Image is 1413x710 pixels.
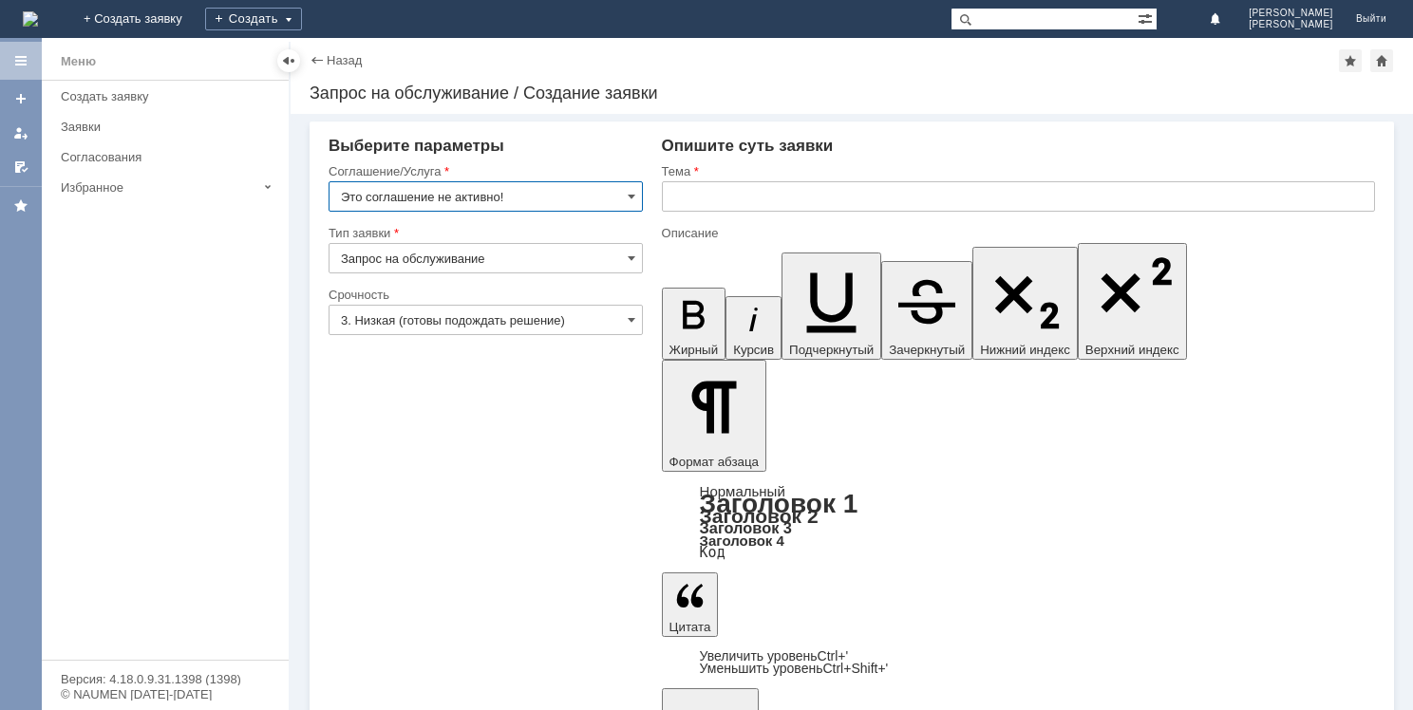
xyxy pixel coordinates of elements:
[700,532,784,549] a: Заголовок 4
[61,150,277,164] div: Согласования
[733,343,774,357] span: Курсив
[61,89,277,103] div: Создать заявку
[53,82,285,111] a: Создать заявку
[61,673,270,685] div: Версия: 4.18.0.9.31.1398 (1398)
[61,50,96,73] div: Меню
[980,343,1070,357] span: Нижний индекс
[662,572,719,637] button: Цитата
[700,648,849,663] a: Increase
[725,296,782,360] button: Курсив
[700,483,785,499] a: Нормальный
[669,620,711,634] span: Цитата
[23,11,38,27] a: Перейти на домашнюю страницу
[662,485,1375,559] div: Формат абзаца
[889,343,965,357] span: Зачеркнутый
[310,84,1394,103] div: Запрос на обслуживание / Создание заявки
[327,53,362,67] a: Назад
[669,455,759,469] span: Формат абзаца
[700,489,858,518] a: Заголовок 1
[329,165,639,177] div: Соглашение/Услуга
[662,227,1371,239] div: Описание
[818,648,849,663] span: Ctrl+'
[700,544,725,561] a: Код
[972,247,1078,360] button: Нижний индекс
[53,112,285,141] a: Заявки
[822,661,888,676] span: Ctrl+Shift+'
[700,661,889,676] a: Decrease
[1085,343,1179,357] span: Верхний индекс
[329,289,639,301] div: Срочность
[6,152,36,182] a: Мои согласования
[662,137,834,155] span: Опишите суть заявки
[662,360,766,472] button: Формат абзаца
[61,688,270,701] div: © NAUMEN [DATE]-[DATE]
[277,49,300,72] div: Скрыть меню
[53,142,285,172] a: Согласования
[61,180,256,195] div: Избранное
[669,343,719,357] span: Жирный
[1370,49,1393,72] div: Сделать домашней страницей
[1078,243,1187,360] button: Верхний индекс
[1339,49,1362,72] div: Добавить в избранное
[700,519,792,536] a: Заголовок 3
[1138,9,1157,27] span: Расширенный поиск
[329,137,504,155] span: Выберите параметры
[881,261,972,360] button: Зачеркнутый
[1249,19,1333,30] span: [PERSON_NAME]
[700,505,819,527] a: Заголовок 2
[1249,8,1333,19] span: [PERSON_NAME]
[205,8,302,30] div: Создать
[662,165,1371,177] div: Тема
[23,11,38,27] img: logo
[789,343,874,357] span: Подчеркнутый
[662,650,1375,675] div: Цитата
[662,288,726,360] button: Жирный
[782,252,881,360] button: Подчеркнутый
[6,84,36,114] a: Создать заявку
[61,120,277,134] div: Заявки
[6,118,36,148] a: Мои заявки
[329,227,639,239] div: Тип заявки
